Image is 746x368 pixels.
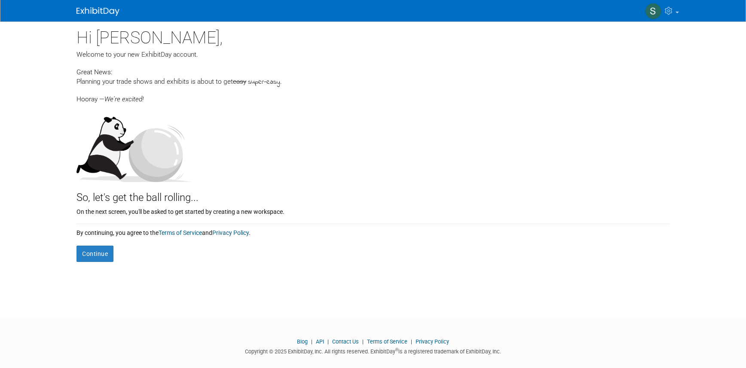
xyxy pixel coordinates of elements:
[325,338,331,345] span: |
[76,21,670,50] div: Hi [PERSON_NAME],
[316,338,324,345] a: API
[76,182,670,205] div: So, let's get the ball rolling...
[76,50,670,59] div: Welcome to your new ExhibitDay account.
[76,205,670,216] div: On the next screen, you'll be asked to get started by creating a new workspace.
[76,246,113,262] button: Continue
[104,95,144,103] span: We're excited!
[395,347,398,352] sup: ®
[76,108,193,182] img: Let's get the ball rolling
[233,78,246,85] span: easy
[76,224,670,237] div: By continuing, you agree to the and .
[76,7,119,16] img: ExhibitDay
[409,338,414,345] span: |
[248,77,280,87] span: super-easy
[360,338,366,345] span: |
[76,77,670,87] div: Planning your trade shows and exhibits is about to get .
[297,338,308,345] a: Blog
[212,229,249,236] a: Privacy Policy
[76,67,670,77] div: Great News:
[76,87,670,104] div: Hooray —
[367,338,407,345] a: Terms of Service
[309,338,315,345] span: |
[416,338,449,345] a: Privacy Policy
[332,338,359,345] a: Contact Us
[645,3,661,19] img: Stephanie Hood
[159,229,202,236] a: Terms of Service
